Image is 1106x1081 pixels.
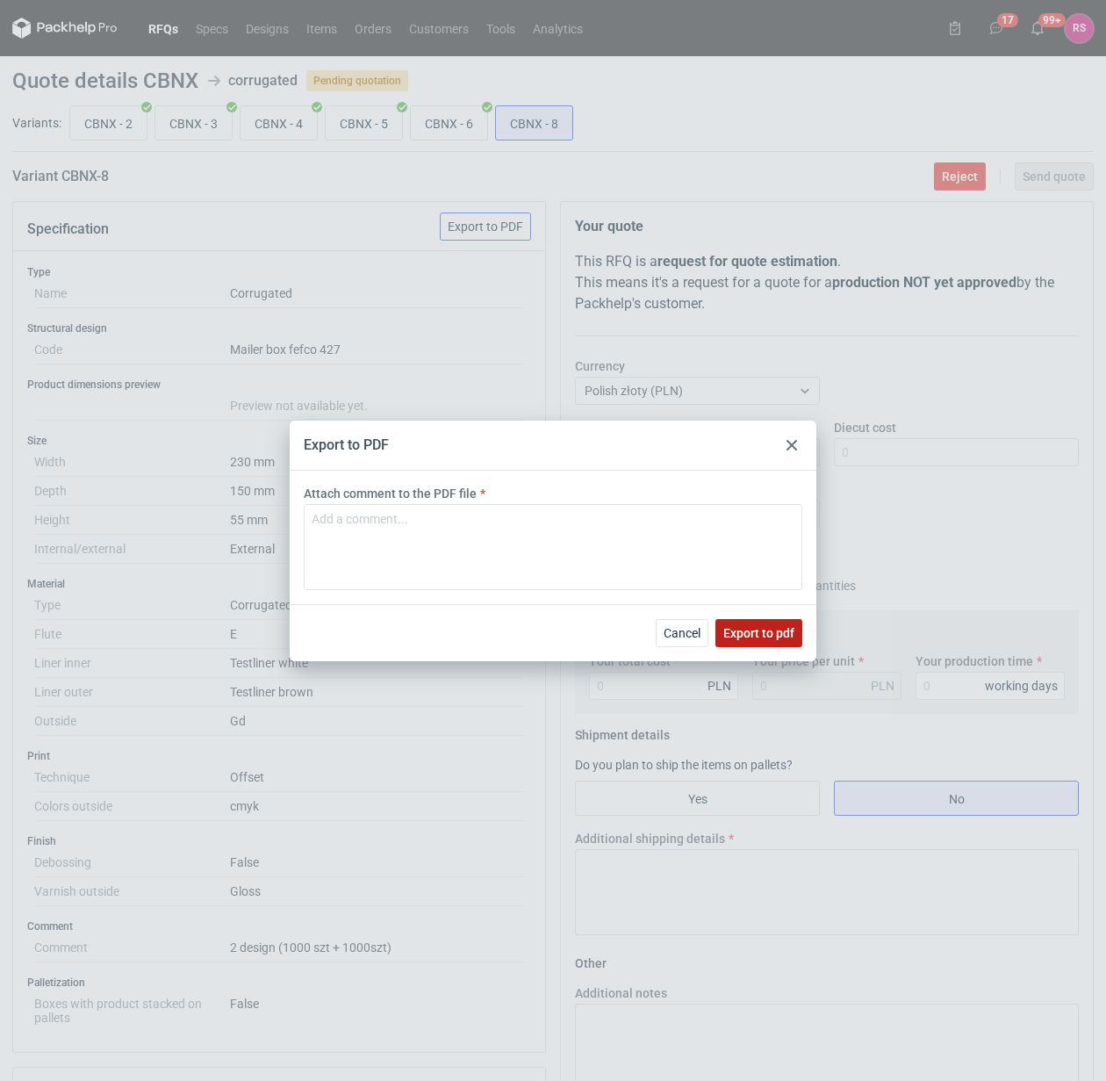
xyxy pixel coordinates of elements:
[723,627,794,639] span: Export to pdf
[304,436,389,455] div: Export to PDF
[304,485,477,502] label: Attach comment to the PDF file
[715,619,802,647] button: Export to pdf
[656,619,708,647] button: Cancel
[664,627,700,639] span: Cancel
